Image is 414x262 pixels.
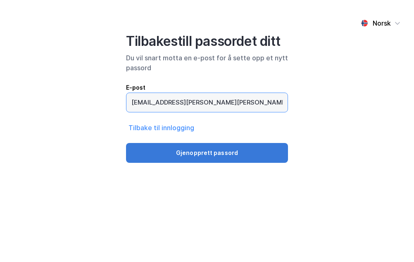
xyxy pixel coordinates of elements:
[126,33,288,50] div: Tilbakestill passordet ditt
[373,222,414,262] iframe: Chat Widget
[373,18,391,28] div: Norsk
[373,222,414,262] div: Kontrollprogram for chat
[126,83,288,93] div: E-post
[126,143,288,163] button: Gjenopprett passord
[126,122,197,133] button: Tilbake til innlogging
[126,53,288,73] div: Du vil snart motta en e-post for å sette opp et nytt passord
